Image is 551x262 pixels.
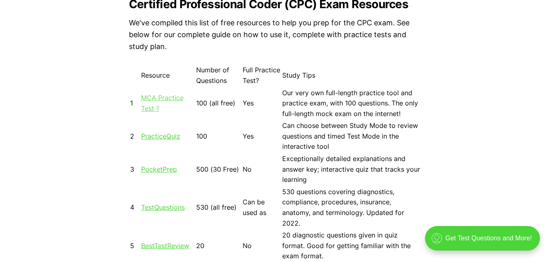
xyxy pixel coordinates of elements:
[196,65,241,86] td: Number of Questions
[196,120,241,152] td: 100
[141,165,177,173] a: PocketPrep
[242,87,281,120] td: Yes
[282,120,421,152] td: Can choose between Study Mode to review questions and timed Test Mode in the interactive tool
[130,230,140,262] td: 5
[282,230,421,262] td: 20 diagnostic questions given in quiz format. Good for getting familiar with the exam format.
[130,120,140,152] td: 2
[282,186,421,229] td: 530 questions covering diagnostics, compliance, procedures, insurance, anatomy, and terminology. ...
[130,87,140,120] td: 1
[196,186,241,229] td: 530 (all free)
[130,186,140,229] td: 4
[141,94,184,112] a: MCA Practice Test 1
[242,65,281,86] td: Full Practice Test?
[418,222,551,262] iframe: portal-trigger
[242,186,281,229] td: Can be used as
[129,17,423,52] p: We've compiled this list of free resources to help you prep for the CPC exam. See below for our c...
[141,132,180,140] a: PracticeQuiz
[196,87,241,120] td: 100 (all free)
[242,120,281,152] td: Yes
[242,153,281,186] td: No
[141,242,189,250] a: BestTestReview
[196,230,241,262] td: 20
[242,230,281,262] td: No
[282,65,421,86] td: Study Tips
[282,87,421,120] td: Our very own full-length practice tool and practice exam, with 100 questions. The only full-lengt...
[196,153,241,186] td: 500 (30 Free)
[141,65,195,86] td: Resource
[282,153,421,186] td: Exceptionally detailed explanations and answer key; interactive quiz that tracks your learning
[141,203,185,211] a: TestQuestions
[130,153,140,186] td: 3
